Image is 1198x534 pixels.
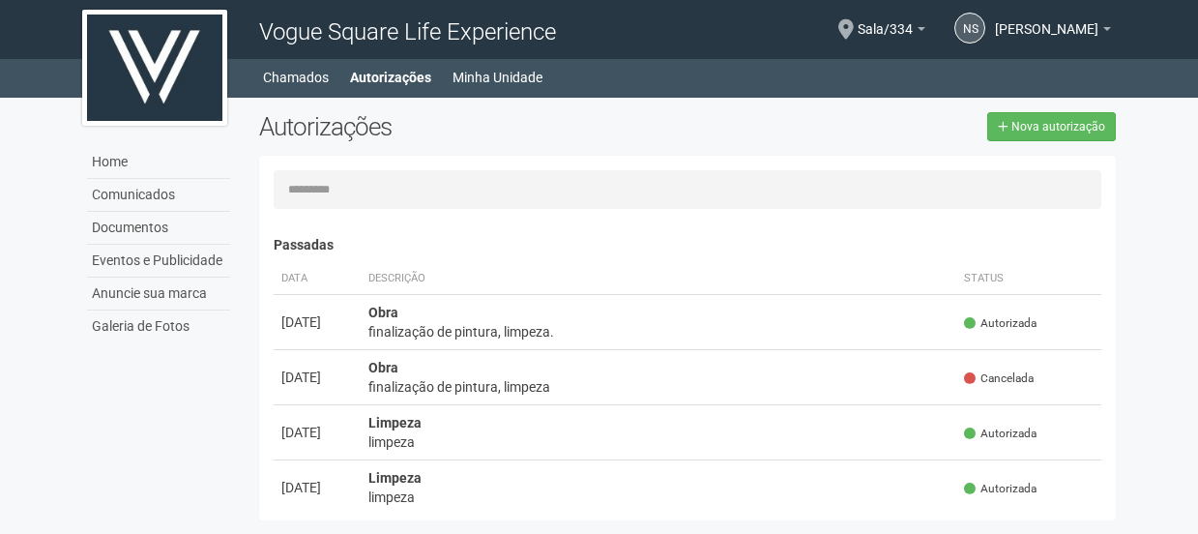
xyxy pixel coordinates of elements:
[987,112,1116,141] a: Nova autorização
[281,312,353,332] div: [DATE]
[259,18,556,45] span: Vogue Square Life Experience
[350,64,431,91] a: Autorizações
[87,278,230,311] a: Anuncie sua marca
[368,322,950,341] div: finalização de pintura, limpeza.
[259,112,673,141] h2: Autorizações
[995,3,1098,37] span: Nauara Silva Machado
[964,426,1037,442] span: Autorizada
[281,368,353,387] div: [DATE]
[995,24,1111,40] a: [PERSON_NAME]
[274,263,361,295] th: Data
[87,311,230,342] a: Galeria de Fotos
[87,179,230,212] a: Comunicados
[954,13,985,44] a: NS
[87,146,230,179] a: Home
[858,3,913,37] span: Sala/334
[368,432,950,452] div: limpeza
[964,315,1037,332] span: Autorizada
[368,360,398,375] strong: Obra
[964,481,1037,497] span: Autorizada
[274,238,1102,252] h4: Passadas
[858,24,925,40] a: Sala/334
[453,64,542,91] a: Minha Unidade
[361,263,957,295] th: Descrição
[964,371,1034,387] span: Cancelada
[368,415,422,430] strong: Limpeza
[281,423,353,442] div: [DATE]
[368,488,950,507] div: limpeza
[87,245,230,278] a: Eventos e Publicidade
[1011,120,1105,133] span: Nova autorização
[87,212,230,245] a: Documentos
[263,64,329,91] a: Chamados
[368,305,398,320] strong: Obra
[956,263,1101,295] th: Status
[368,470,422,486] strong: Limpeza
[82,10,227,126] img: logo.jpg
[368,377,950,397] div: finalização de pintura, limpeza
[281,478,353,497] div: [DATE]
